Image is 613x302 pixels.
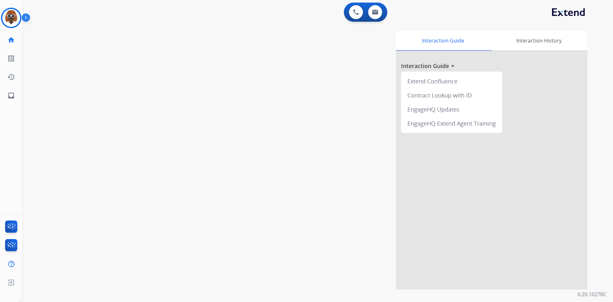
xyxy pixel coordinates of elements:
div: Interaction Guide [396,31,490,50]
img: avatar [2,9,20,27]
mat-icon: list_alt [7,55,15,62]
div: EngageHQ Updates [404,102,500,116]
div: Extend Confluence [404,74,500,88]
mat-icon: history [7,73,15,81]
mat-icon: home [7,36,15,44]
div: Contract Lookup with ID [404,88,500,102]
p: 0.20.1027RC [578,290,607,298]
mat-icon: inbox [7,92,15,99]
div: Interaction History [490,31,587,50]
div: EngageHQ Extend Agent Training [404,116,500,130]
